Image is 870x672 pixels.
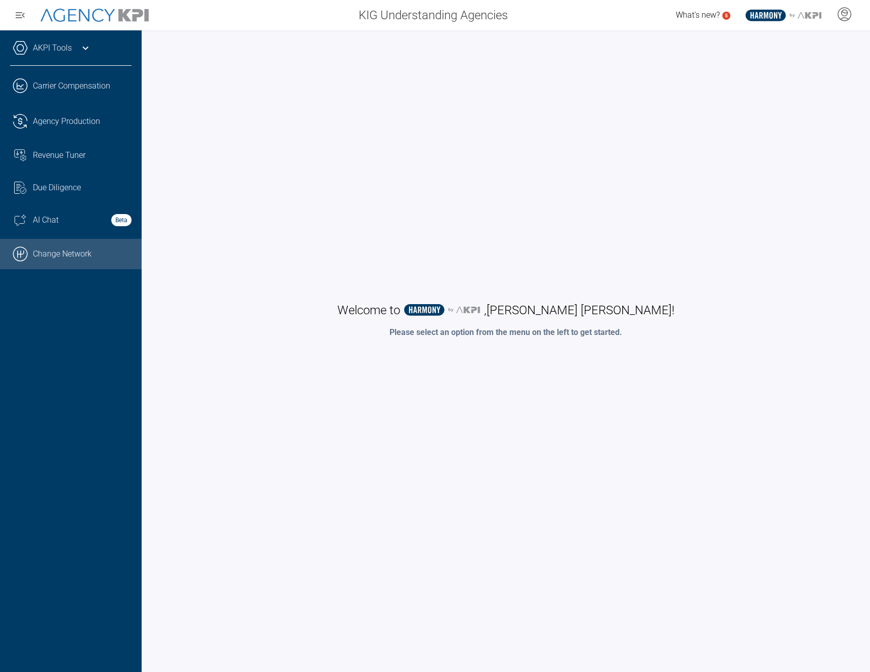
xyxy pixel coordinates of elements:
[33,214,59,226] span: AI Chat
[111,214,132,226] strong: Beta
[337,302,674,318] h1: Welcome to , [PERSON_NAME] [PERSON_NAME] !
[725,13,728,18] text: 5
[33,149,132,161] div: Revenue Tuner
[33,42,72,54] a: AKPI Tools
[676,10,720,20] span: What's new?
[722,12,730,20] a: 5
[40,9,149,22] img: AgencyKPI
[359,6,508,24] span: KIG Understanding Agencies
[389,326,622,339] p: Please select an option from the menu on the left to get started.
[33,182,132,194] div: Due Diligence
